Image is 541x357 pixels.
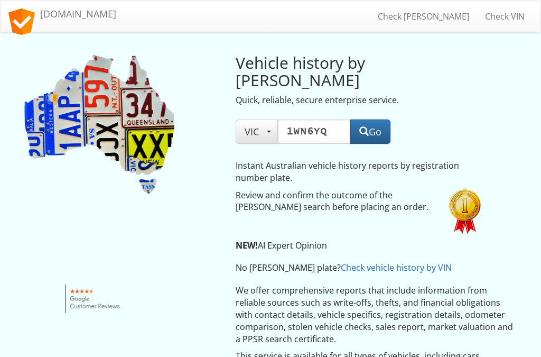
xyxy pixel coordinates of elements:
p: We offer comprehensive reports that include information from reliable sources such as write-offs,... [236,285,519,345]
p: Review and confirm the outcome of the [PERSON_NAME] search before placing an order. [236,189,433,214]
span: VIC [245,125,269,138]
img: 1st.png [449,189,481,234]
button: Go [350,120,390,144]
a: Check VIN [477,3,533,30]
p: No [PERSON_NAME] plate? [236,262,476,274]
input: Rego [278,120,351,144]
a: Check vehicle history by VIN [341,262,452,273]
a: Check [PERSON_NAME] [370,3,477,30]
a: [DOMAIN_NAME] [1,1,124,27]
p: Instant Australian vehicle history reports by registration number plate. [236,160,476,184]
button: VIC [236,120,278,144]
img: Rego Check [22,54,177,196]
img: Google customer reviews [65,285,126,313]
h2: Vehicle history by [PERSON_NAME] [236,54,433,89]
p: AI Expert Opinion [236,240,476,252]
img: logo.svg [8,8,35,35]
strong: NEW! [236,240,258,251]
p: Quick, reliable, secure enterprise service. [236,94,433,106]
